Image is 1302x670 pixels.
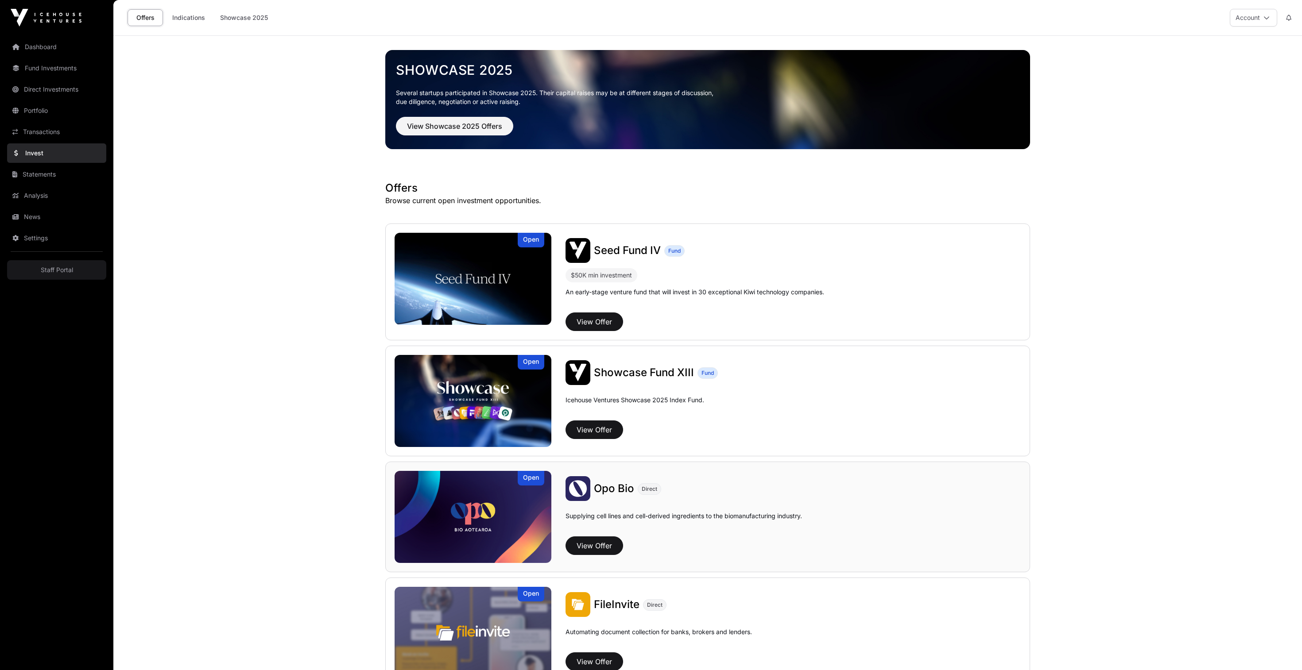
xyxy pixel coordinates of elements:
a: Analysis [7,186,106,205]
p: Browse current open investment opportunities. [385,195,1030,206]
img: Opo Bio [395,471,551,563]
a: Showcase 2025 [396,62,1019,78]
a: Seed Fund IVOpen [395,233,551,325]
a: Fund Investments [7,58,106,78]
div: Open [518,233,544,247]
a: Direct Investments [7,80,106,99]
p: Icehouse Ventures Showcase 2025 Index Fund. [566,396,704,404]
p: Supplying cell lines and cell-derived ingredients to the biomanufacturing industry. [566,512,802,520]
img: FileInvite [566,592,590,617]
button: View Offer [566,312,623,331]
a: Dashboard [7,37,106,57]
button: View Offer [566,420,623,439]
span: View Showcase 2025 Offers [407,121,502,131]
div: Open [518,587,544,601]
span: Showcase Fund XIII [594,366,694,379]
a: Indications [167,9,211,26]
button: View Showcase 2025 Offers [396,117,513,135]
a: Settings [7,228,106,248]
div: Open [518,355,544,370]
a: Seed Fund IV [594,243,661,258]
a: Opo BioOpen [395,471,551,563]
a: FileInvite [594,597,639,612]
a: Statements [7,165,106,184]
img: Seed Fund IV [566,238,590,263]
button: View Offer [566,536,623,555]
a: View Showcase 2025 Offers [396,126,513,135]
a: Portfolio [7,101,106,120]
div: $50K min investment [566,268,637,282]
img: Opo Bio [566,476,590,501]
div: $50K min investment [571,270,632,281]
h1: Offers [385,181,1030,195]
p: An early-stage venture fund that will invest in 30 exceptional Kiwi technology companies. [566,288,824,296]
img: Showcase 2025 [385,50,1030,149]
div: Open [518,471,544,485]
a: Staff Portal [7,260,106,280]
a: News [7,207,106,227]
span: Fund [701,370,714,377]
img: Showcase Fund XIII [566,360,590,385]
span: Opo Bio [594,482,634,495]
img: Showcase Fund XIII [395,355,551,447]
p: Several startups participated in Showcase 2025. Their capital raises may be at different stages o... [396,89,1019,106]
p: Automating document collection for banks, brokers and lenders. [566,628,752,649]
a: Invest [7,143,106,163]
span: Fund [668,247,681,254]
iframe: Chat Widget [1258,628,1302,670]
a: Transactions [7,122,106,142]
a: Offers [128,9,163,26]
span: FileInvite [594,598,639,611]
a: Showcase Fund XIII [594,366,694,380]
a: Opo Bio [594,481,634,496]
span: Seed Fund IV [594,244,661,257]
span: Direct [642,485,657,493]
img: Icehouse Ventures Logo [11,9,81,27]
img: Seed Fund IV [395,233,551,325]
a: Showcase 2025 [214,9,274,26]
button: Account [1230,9,1277,27]
span: Direct [647,601,663,608]
a: Showcase Fund XIIIOpen [395,355,551,447]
